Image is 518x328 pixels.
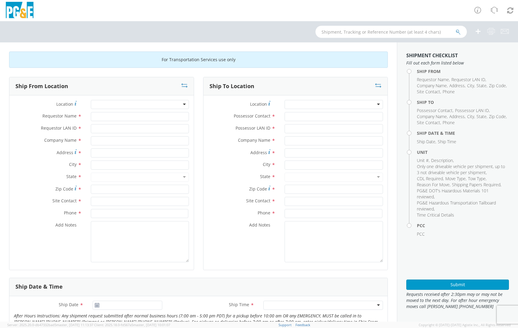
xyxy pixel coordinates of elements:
[249,186,267,192] span: Zip Code
[417,89,440,94] span: Site Contact
[468,176,486,181] span: Tow Type
[431,157,454,164] li: ,
[467,114,474,119] span: City
[455,108,490,114] li: ,
[417,231,425,237] span: PCC
[236,125,270,131] span: Possessor LAN ID
[210,83,254,89] h3: Ship To Location
[295,323,310,327] a: Feedback
[238,137,270,143] span: Company Name
[406,60,509,66] span: Fill out each form listed below
[417,114,448,120] li: ,
[489,83,506,88] span: Zip Code
[64,210,77,216] span: Phone
[489,83,507,89] li: ,
[417,164,505,175] span: Only one driveable vehicle per shipment, up to 3 not driveable vehicle per shipment
[15,83,68,89] h3: Ship From Location
[455,108,489,113] span: Possessor LAN ID
[417,157,429,163] span: Unit #
[66,174,77,179] span: State
[467,83,474,88] span: City
[260,174,270,179] span: State
[59,302,78,307] span: Ship Date
[417,83,448,89] li: ,
[417,108,454,114] li: ,
[489,114,507,120] li: ,
[417,114,447,119] span: Company Name
[467,114,475,120] li: ,
[443,89,455,94] span: Phone
[417,89,441,95] li: ,
[417,182,450,188] li: ,
[452,182,500,187] span: Shipping Papers Required
[5,2,35,20] img: pge-logo-06675f144f4cfa6a6814.png
[451,77,486,83] li: ,
[449,114,466,120] li: ,
[417,77,450,83] li: ,
[229,302,249,307] span: Ship Time
[406,52,458,59] strong: Shipment Checklist
[44,137,77,143] span: Company Name
[55,222,77,228] span: Add Notes
[69,161,77,167] span: City
[477,114,487,120] li: ,
[417,139,436,145] li: ,
[443,120,455,125] span: Phone
[406,291,509,310] span: Requests received after 2:30pm may or may not be moved to the next day. For after hour emergency ...
[234,113,270,119] span: Possessor Contact
[417,164,507,176] li: ,
[417,139,435,144] span: Ship Date
[431,157,453,163] span: Description
[417,108,453,113] span: Possessor Contact
[417,200,507,212] li: ,
[279,323,292,327] a: Support
[41,125,77,131] span: Requestor LAN ID
[451,77,485,82] span: Requestor LAN ID
[417,150,509,154] h4: Unit
[417,120,441,126] li: ,
[315,26,467,38] input: Shipment, Tracking or Reference Number (at least 4 chars)
[417,188,489,200] span: PG&E DOT's Hazardous Materials 101 reviewed
[94,323,170,327] span: Client: 2025.18.0-fd567a5
[250,150,267,155] span: Address
[42,113,77,119] span: Requestor Name
[56,323,93,327] span: master, [DATE] 11:13:37
[417,157,430,164] li: ,
[7,323,93,327] span: Server: 2025.20.0-db47332bad5
[417,176,444,182] li: ,
[449,114,465,119] span: Address
[417,77,449,82] span: Requestor Name
[417,69,509,74] h4: Ship From
[258,210,270,216] span: Phone
[438,139,456,144] span: Ship Time
[15,284,63,290] h3: Ship Date & Time
[417,120,440,125] span: Site Contact
[417,223,509,228] h4: PCC
[417,200,496,212] span: PG&E Hazardous Transportation Tailboard reviewed
[406,280,509,290] button: Submit
[249,222,270,228] span: Add Notes
[477,83,487,88] span: State
[417,131,509,135] h4: Ship Date & Time
[419,323,511,327] span: Copyright © [DATE]-[DATE] Agistix Inc., All Rights Reserved
[445,176,466,181] span: Move Type
[9,51,388,68] div: For Transportation Services use only
[417,182,450,187] span: Reason For Move
[57,150,73,155] span: Address
[250,101,267,107] span: Location
[417,176,443,181] span: CDL Required
[489,114,506,119] span: Zip Code
[417,83,447,88] span: Company Name
[467,83,475,89] li: ,
[246,198,270,204] span: Site Contact
[452,182,501,188] li: ,
[477,83,487,89] li: ,
[477,114,487,119] span: State
[52,198,77,204] span: Site Contact
[263,161,270,167] span: City
[417,212,454,218] span: Time Critical Details
[445,176,467,182] li: ,
[417,100,509,104] h4: Ship To
[449,83,466,89] li: ,
[417,188,507,200] li: ,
